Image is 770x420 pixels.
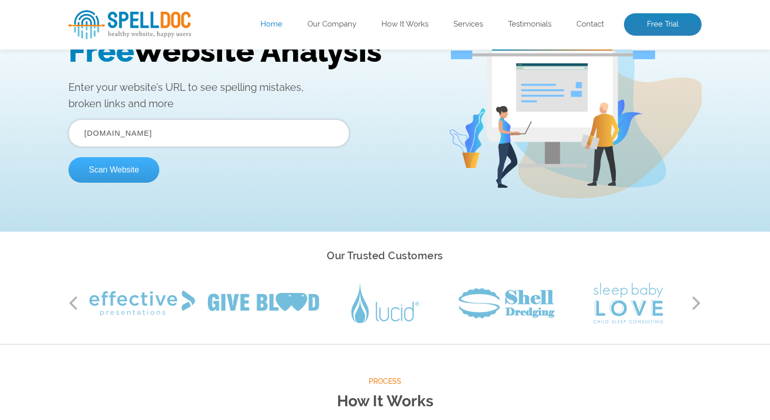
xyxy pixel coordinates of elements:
img: Sleep Baby Love [593,283,663,324]
img: Effective [89,290,195,316]
input: Enter Your URL [68,128,349,155]
a: Services [453,19,483,30]
h2: Our Trusted Customers [68,247,702,265]
img: Free Webiste Analysis [448,33,702,207]
span: Process [68,375,702,388]
a: Contact [576,19,604,30]
button: Scan Website [68,165,159,191]
img: Shell Dredging [459,288,555,318]
a: How It Works [381,19,428,30]
img: Free Webiste Analysis [451,59,655,68]
a: Home [260,19,282,30]
button: Next [691,295,702,311]
img: Lucid [351,284,419,323]
a: Free Trial [624,13,702,36]
p: Enter your website’s URL to see spelling mistakes, broken links and more [68,87,433,120]
a: Testimonials [508,19,551,30]
a: Our Company [307,19,356,30]
h1: Website Analysis [68,41,433,77]
h2: How It Works [68,388,702,415]
img: SpellDoc [68,10,191,39]
span: Free [68,41,132,77]
button: Previous [68,295,79,311]
img: Give Blood [208,293,319,313]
